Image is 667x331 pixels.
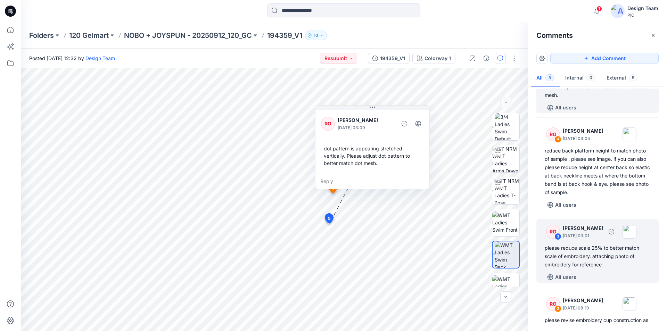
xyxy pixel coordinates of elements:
[321,117,335,131] div: RO
[495,241,519,268] img: WMT Ladies Swim Back
[627,13,658,18] div: PIC
[550,53,659,64] button: Add Comment
[85,55,115,61] a: Design Team
[314,32,318,39] p: 10
[546,127,560,141] div: RO
[555,104,576,112] p: All users
[555,273,576,281] p: All users
[555,201,576,209] p: All users
[267,31,302,40] p: 194359_V1
[492,212,519,233] img: WMT Ladies Swim Front
[29,55,115,62] span: Posted [DATE] 12:32 by
[601,69,643,87] button: External
[611,4,625,18] img: avatar
[563,127,603,135] p: [PERSON_NAME]
[495,113,520,140] img: 3/4 Ladies Swim Default
[412,53,455,64] button: Colorway 1
[563,232,603,239] p: [DATE] 03:01
[425,55,451,62] div: Colorway 1
[563,305,603,312] p: [DATE] 08:10
[481,53,492,64] button: Details
[545,244,650,269] div: please reduce scale 25% to better match scale of embroidery. attaching photo of embroidery for re...
[563,135,603,142] p: [DATE] 03:05
[531,69,560,87] button: All
[494,177,519,204] img: TT NRM WMT Ladies T-Pose
[546,297,560,311] div: RO
[315,174,429,189] div: Reply
[328,215,330,222] span: 5
[536,31,573,40] h2: Comments
[563,224,603,232] p: [PERSON_NAME]
[586,74,595,81] span: 0
[321,142,424,169] div: dot pattern is appearing stretched vertically. Please adjust dot pattern to better match dot mesh.
[554,233,561,240] div: 3
[554,136,561,143] div: 4
[124,31,252,40] a: NOBO + JOYSPUN - 20250912_120_GC
[554,305,561,312] div: 2
[380,55,405,62] div: 194359_V1
[545,102,579,113] button: All users
[492,145,519,172] img: TT NRM WMT Ladies Arms Down
[338,124,394,131] p: [DATE] 03:09
[545,147,650,197] div: reduce back platform height to match photo of sample . please see image. if you can also please r...
[338,116,394,124] p: [PERSON_NAME]
[368,53,410,64] button: 194359_V1
[545,199,579,210] button: All users
[545,74,554,81] span: 5
[69,31,109,40] a: 120 Gelmart
[545,272,579,283] button: All users
[596,6,602,11] span: 1
[546,225,560,239] div: RO
[629,74,637,81] span: 5
[560,69,601,87] button: Internal
[29,31,54,40] a: Folders
[627,4,658,13] div: Design Team
[563,296,603,305] p: [PERSON_NAME]
[492,275,519,297] img: WMT Ladies Swim Left
[305,31,327,40] button: 10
